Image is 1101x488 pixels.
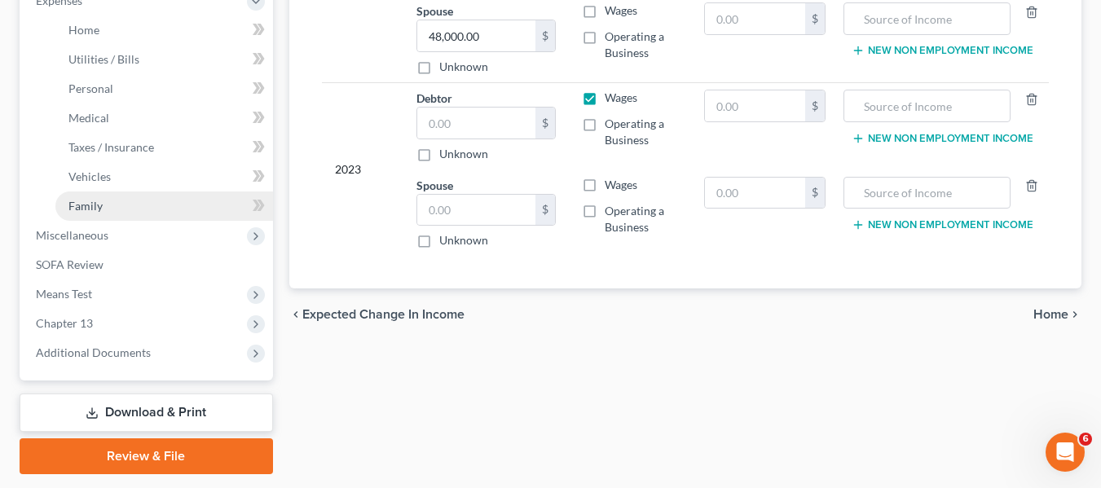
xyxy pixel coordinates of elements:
input: 0.00 [705,178,805,209]
label: Spouse [416,2,453,20]
div: 2023 [335,90,390,248]
span: Personal [68,81,113,95]
span: Operating a Business [605,204,664,234]
label: Unknown [439,232,488,248]
span: Utilities / Bills [68,52,139,66]
div: $ [805,178,825,209]
span: Wages [605,3,637,17]
span: Miscellaneous [36,228,108,242]
span: Expected Change in Income [302,308,465,321]
i: chevron_left [289,308,302,321]
span: SOFA Review [36,257,103,271]
div: $ [805,3,825,34]
iframe: Intercom live chat [1046,433,1085,472]
span: Medical [68,111,109,125]
a: Medical [55,103,273,133]
label: Spouse [416,177,453,194]
span: Home [1033,308,1068,321]
label: Unknown [439,59,488,75]
span: Vehicles [68,169,111,183]
span: 6 [1079,433,1092,446]
span: Wages [605,90,637,104]
div: $ [535,20,555,51]
div: $ [535,195,555,226]
span: Operating a Business [605,29,664,59]
span: Home [68,23,99,37]
input: 0.00 [705,90,805,121]
button: New Non Employment Income [852,44,1033,57]
a: Family [55,191,273,221]
div: $ [805,90,825,121]
input: Source of Income [852,3,1002,34]
a: Personal [55,74,273,103]
span: Wages [605,178,637,191]
a: Vehicles [55,162,273,191]
button: Home chevron_right [1033,308,1081,321]
input: Source of Income [852,90,1002,121]
button: New Non Employment Income [852,218,1033,231]
div: $ [535,108,555,138]
i: chevron_right [1068,308,1081,321]
input: 0.00 [417,195,535,226]
span: Operating a Business [605,117,664,147]
input: Source of Income [852,178,1002,209]
span: Chapter 13 [36,316,93,330]
button: chevron_left Expected Change in Income [289,308,465,321]
span: Means Test [36,287,92,301]
span: Family [68,199,103,213]
input: 0.00 [417,108,535,138]
a: Download & Print [20,393,273,432]
a: Review & File [20,438,273,474]
a: SOFA Review [23,250,273,279]
span: Taxes / Insurance [68,140,154,154]
label: Debtor [416,90,452,107]
input: 0.00 [417,20,535,51]
label: Unknown [439,146,488,162]
a: Utilities / Bills [55,45,273,74]
input: 0.00 [705,3,805,34]
a: Home [55,15,273,45]
span: Additional Documents [36,345,151,359]
a: Taxes / Insurance [55,133,273,162]
button: New Non Employment Income [852,132,1033,145]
